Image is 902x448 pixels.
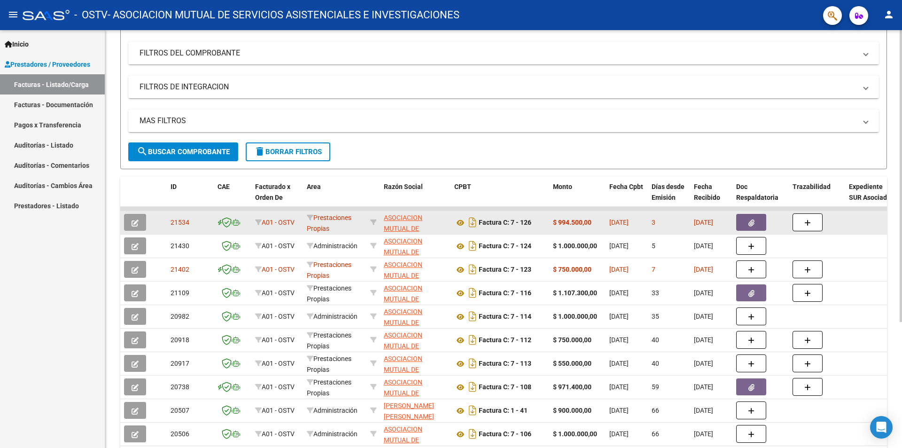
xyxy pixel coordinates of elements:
span: [DATE] [609,242,629,250]
strong: $ 550.000,00 [553,360,591,367]
strong: $ 750.000,00 [553,336,591,344]
i: Descargar documento [467,332,479,347]
strong: $ 1.107.300,00 [553,289,597,297]
span: [DATE] [694,219,713,226]
mat-expansion-panel-header: FILTROS DEL COMPROBANTE [128,42,879,64]
span: [DATE] [694,266,713,273]
i: Descargar documento [467,262,479,277]
datatable-header-cell: Trazabilidad [789,177,845,218]
div: 30710904843 [384,212,447,232]
span: Prestaciones Propias [307,214,351,232]
span: Fecha Cpbt [609,183,643,190]
span: [DATE] [694,360,713,367]
span: 20738 [171,383,189,391]
span: ASOCIACION MUTUAL DE SERVICIOS ASISTENCIALES E INVESTIGACIONES [384,308,440,358]
span: [DATE] [609,219,629,226]
span: Administración [307,430,358,438]
strong: $ 900.000,00 [553,407,591,414]
i: Descargar documento [467,356,479,371]
mat-icon: menu [8,9,19,20]
span: A01 - OSTV [262,430,295,438]
mat-panel-title: MAS FILTROS [140,116,856,126]
span: 20507 [171,407,189,414]
span: Prestaciones Propias [307,284,351,303]
span: 66 [652,407,659,414]
span: Fecha Recibido [694,183,720,201]
span: Inicio [5,39,29,49]
span: [DATE] [694,430,713,438]
span: 7 [652,266,655,273]
span: CPBT [454,183,471,190]
span: Prestadores / Proveedores [5,59,90,70]
span: [DATE] [694,336,713,344]
i: Descargar documento [467,238,479,253]
span: 21109 [171,289,189,297]
span: [DATE] [609,289,629,297]
span: Prestaciones Propias [307,378,351,397]
span: Prestaciones Propias [307,355,351,373]
div: Open Intercom Messenger [870,416,893,439]
span: [DATE] [609,383,629,391]
datatable-header-cell: Días desde Emisión [648,177,690,218]
span: [DATE] [609,313,629,320]
div: 30710904843 [384,236,447,256]
span: 3 [652,219,655,226]
strong: $ 750.000,00 [553,266,591,273]
strong: Factura C: 7 - 124 [479,243,531,250]
datatable-header-cell: Monto [549,177,606,218]
span: [DATE] [609,336,629,344]
datatable-header-cell: Fecha Cpbt [606,177,648,218]
span: 20917 [171,360,189,367]
span: 40 [652,336,659,344]
strong: $ 1.000.000,00 [553,430,597,438]
datatable-header-cell: Razón Social [380,177,451,218]
span: [DATE] [694,407,713,414]
datatable-header-cell: ID [167,177,214,218]
datatable-header-cell: Fecha Recibido [690,177,732,218]
span: Borrar Filtros [254,148,322,156]
i: Descargar documento [467,309,479,324]
span: 21402 [171,266,189,273]
span: Doc Respaldatoria [736,183,778,201]
span: A01 - OSTV [262,219,295,226]
span: A01 - OSTV [262,383,295,391]
span: ASOCIACION MUTUAL DE SERVICIOS ASISTENCIALES E INVESTIGACIONES [384,261,440,311]
strong: Factura C: 7 - 114 [479,313,531,321]
datatable-header-cell: Facturado x Orden De [251,177,303,218]
datatable-header-cell: Expediente SUR Asociado [845,177,897,218]
datatable-header-cell: CPBT [451,177,549,218]
span: ASOCIACION MUTUAL DE SERVICIOS ASISTENCIALES E INVESTIGACIONES [384,331,440,382]
span: 21534 [171,219,189,226]
button: Borrar Filtros [246,142,330,161]
span: Administración [307,407,358,414]
span: 59 [652,383,659,391]
span: Días desde Emisión [652,183,684,201]
span: ASOCIACION MUTUAL DE SERVICIOS ASISTENCIALES E INVESTIGACIONES [384,237,440,288]
span: 20506 [171,430,189,438]
span: 21430 [171,242,189,250]
strong: $ 1.000.000,00 [553,313,597,320]
span: 33 [652,289,659,297]
mat-icon: person [883,9,894,20]
span: [DATE] [609,407,629,414]
span: [DATE] [694,242,713,250]
strong: Factura C: 1 - 41 [479,407,528,415]
strong: $ 994.500,00 [553,219,591,226]
span: [PERSON_NAME] [PERSON_NAME] [384,402,434,420]
i: Descargar documento [467,403,479,418]
i: Descargar documento [467,426,479,441]
span: [DATE] [694,313,713,320]
span: 40 [652,360,659,367]
span: [DATE] [609,266,629,273]
span: ASOCIACION MUTUAL DE SERVICIOS ASISTENCIALES E INVESTIGACIONES [384,355,440,405]
span: Trazabilidad [793,183,831,190]
div: 30710904843 [384,330,447,350]
strong: Factura C: 7 - 108 [479,384,531,391]
span: ASOCIACION MUTUAL DE SERVICIOS ASISTENCIALES E INVESTIGACIONES [384,378,440,429]
span: A01 - OSTV [262,242,295,250]
span: ASOCIACION MUTUAL DE SERVICIOS ASISTENCIALES E INVESTIGACIONES [384,214,440,264]
strong: Factura C: 7 - 113 [479,360,531,368]
span: 5 [652,242,655,250]
strong: Factura C: 7 - 116 [479,290,531,297]
mat-panel-title: FILTROS DE INTEGRACION [140,82,856,92]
